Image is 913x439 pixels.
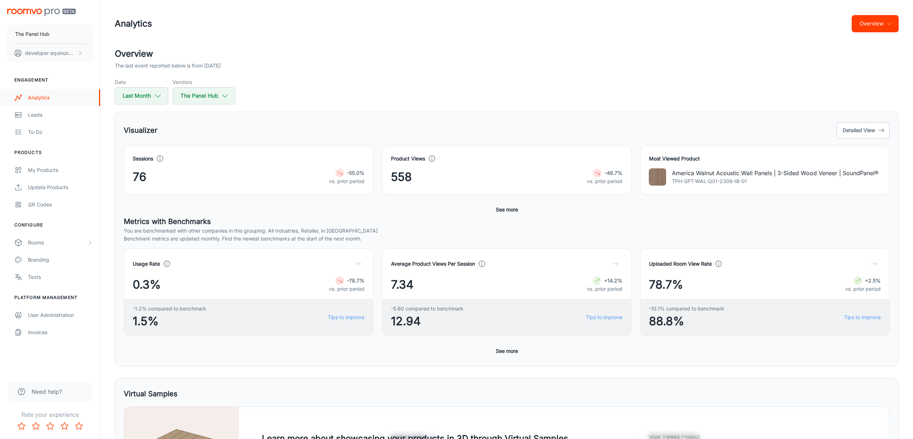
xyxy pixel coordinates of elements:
h4: Uploaded Room View Rate [649,260,712,268]
h5: Metrics with Benchmarks [124,216,890,227]
button: Rate 4 star [57,419,72,433]
p: developer equinoxcell [25,49,76,57]
span: 88.8% [649,313,724,330]
span: -1.2% compared to benchmark [133,305,206,313]
a: Tips to improve [844,313,881,321]
button: See more [493,203,521,216]
img: America Walnut Acoustic Wall Panels | 3-Sided Wood Veneer | SoundPanel® [649,168,666,186]
div: User Administration [28,311,93,319]
h4: Product Views [391,155,425,163]
p: America Walnut Acoustic Wall Panels | 3-Sided Wood Veneer | SoundPanel® [672,169,879,177]
h5: Virtual Samples [124,388,178,399]
h5: Vendors [173,78,235,86]
h5: Visualizer [124,125,157,136]
span: -5.60 compared to benchmark [391,305,463,313]
button: The Panel Hub [7,25,93,43]
div: Analytics [28,94,93,102]
p: vs. prior period [587,177,622,185]
div: Rooms [28,239,87,247]
strong: -78.7% [347,277,364,284]
img: Roomvo PRO Beta [7,9,76,16]
p: You are benchmarked with other companies in this grouping: All Industries, Retailer, in [GEOGRAPH... [124,227,890,235]
div: My Products [28,166,93,174]
button: developer equinoxcell [7,44,93,62]
p: Benchmark metrics are updated monthly. Find the newest benchmarks at the start of the next month. [124,235,890,243]
div: Invoices [28,328,93,336]
a: Tips to improve [328,313,364,321]
div: Update Products [28,183,93,191]
strong: +2.5% [865,277,881,284]
strong: -55.0% [347,170,364,176]
p: vs. prior period [329,285,364,293]
span: 1.5% [133,313,206,330]
p: vs. prior period [587,285,622,293]
span: 0.3% [133,276,161,293]
h4: Usage Rate [133,260,160,268]
div: Branding [28,256,93,264]
h2: Overview [115,47,899,60]
button: Last Month [115,87,168,104]
button: Overview [852,15,899,32]
div: QR Codes [28,201,93,209]
span: 12.94 [391,313,463,330]
span: Need help? [32,387,62,396]
span: 7.34 [391,276,414,293]
div: Texts [28,273,93,281]
span: 76 [133,168,146,186]
p: The last event reported below is from [DATE] [115,62,221,70]
button: Rate 2 star [29,419,43,433]
button: Rate 5 star [72,419,86,433]
p: Rate your experience [6,410,94,419]
strong: -48.7% [604,170,622,176]
button: Detailed View [837,122,890,139]
h1: Analytics [115,17,152,30]
strong: +14.2% [604,277,622,284]
h4: Most Viewed Product [649,155,881,163]
button: Rate 3 star [43,419,57,433]
p: vs. prior period [845,285,881,293]
div: Leads [28,111,93,119]
div: To-do [28,128,93,136]
button: Rate 1 star [14,419,29,433]
h4: Sessions [133,155,153,163]
button: See more [493,345,521,358]
a: Tips to improve [586,313,622,321]
p: The Panel Hub [15,30,50,38]
span: 78.7% [649,276,683,293]
p: vs. prior period [329,177,364,185]
button: The Panel Hub [173,87,235,104]
h5: Date [115,78,168,86]
p: TPH-SPT-WAL-Q01-2309-IB-01 [672,177,879,185]
span: 558 [391,168,412,186]
span: -10.1% compared to benchmark [649,305,724,313]
h4: Average Product Views Per Session [391,260,475,268]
